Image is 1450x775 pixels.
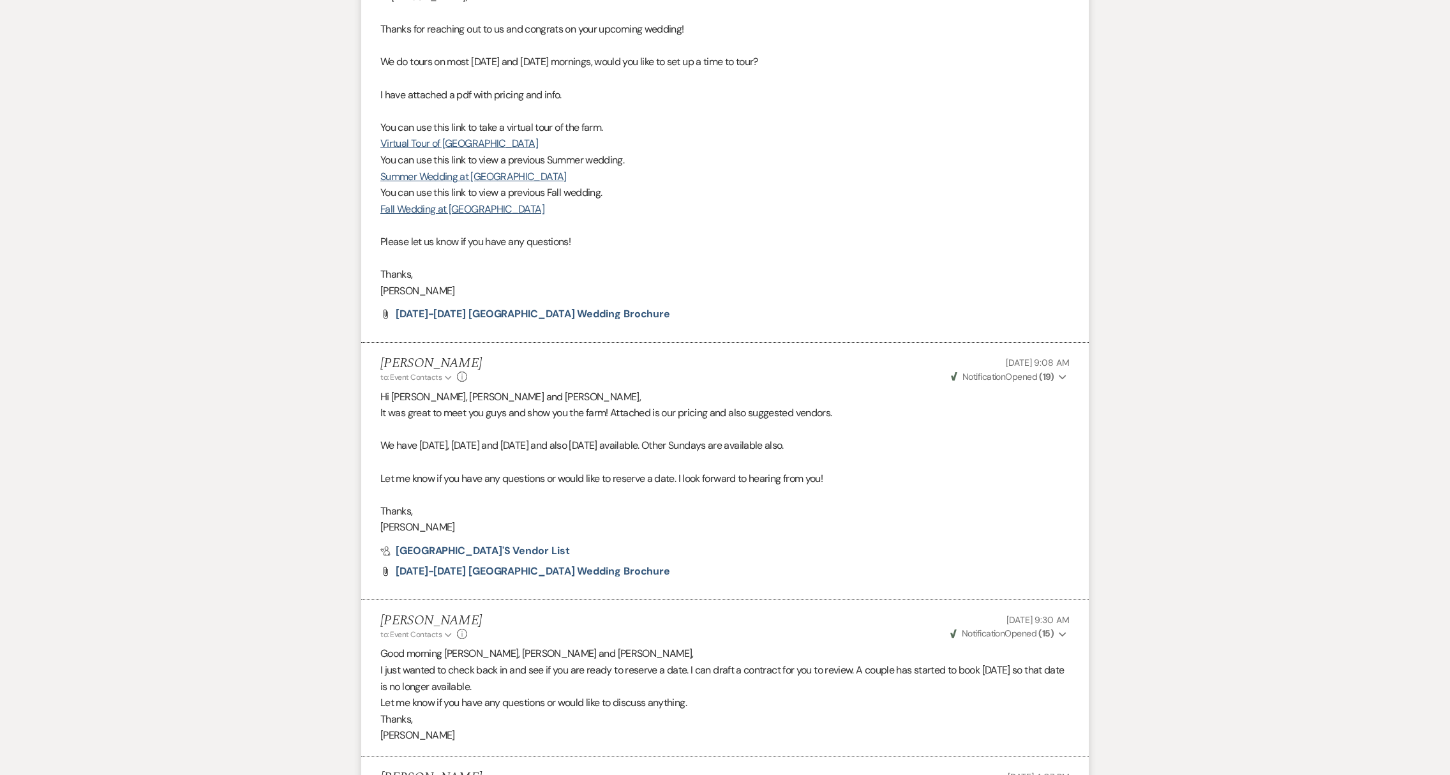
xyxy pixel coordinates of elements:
p: I just wanted to check back in and see if you are ready to reserve a date. I can draft a contract... [380,662,1070,695]
p: Let me know if you have any questions or would like to reserve a date. I look forward to hearing ... [380,470,1070,487]
a: Fall Wedding at [GEOGRAPHIC_DATA] [380,202,544,216]
p: Hi [PERSON_NAME], [PERSON_NAME] and [PERSON_NAME], [380,389,1070,405]
a: Summer Wedding at [GEOGRAPHIC_DATA] [380,170,567,183]
span: to: Event Contacts [380,372,442,382]
p: Thanks for reaching out to us and congrats on your upcoming wedding! [380,21,1070,38]
strong: ( 19 ) [1039,371,1054,382]
span: Notification [962,371,1005,382]
span: to: Event Contacts [380,629,442,640]
p: It was great to meet you guys and show you the farm! Attached is our pricing and also suggested v... [380,405,1070,421]
span: Opened [950,628,1054,639]
button: to: Event Contacts [380,372,454,383]
span: [DATE]-[DATE] [GEOGRAPHIC_DATA] Wedding Brochure [396,564,670,578]
a: [GEOGRAPHIC_DATA]'s Vendor List [380,546,570,556]
a: Virtual Tour of [GEOGRAPHIC_DATA] [380,137,538,150]
p: You can use this link to take a virtual tour of the farm. [380,119,1070,136]
span: Opened [951,371,1054,382]
p: You can use this link to view a previous Summer wedding. [380,152,1070,169]
p: [PERSON_NAME] [380,283,1070,299]
p: Let me know if you have any questions or would like to discuss anything. [380,695,1070,711]
span: [DATE] 9:08 AM [1006,357,1070,368]
strong: ( 15 ) [1038,628,1054,639]
p: We have [DATE], [DATE] and [DATE] and also [DATE] available. Other Sundays are available also. [380,437,1070,454]
p: Thanks, [380,266,1070,283]
button: NotificationOpened (19) [949,370,1070,384]
p: Thanks, [380,711,1070,728]
p: Please let us know if you have any questions! [380,234,1070,250]
a: [DATE]-[DATE] [GEOGRAPHIC_DATA] Wedding Brochure [396,566,670,576]
p: [PERSON_NAME] [380,727,1070,744]
button: to: Event Contacts [380,629,454,640]
p: [PERSON_NAME] [380,519,1070,536]
a: [DATE]-[DATE] [GEOGRAPHIC_DATA] Wedding Brochure [396,309,670,319]
p: I have attached a pdf with pricing and info. [380,87,1070,103]
span: You can use this link to view a previous Fall wedding. [380,186,602,199]
span: [GEOGRAPHIC_DATA]'s Vendor List [396,544,570,557]
span: [DATE] 9:30 AM [1006,614,1070,626]
button: NotificationOpened (15) [948,627,1070,640]
p: Good morning [PERSON_NAME], [PERSON_NAME] and [PERSON_NAME], [380,645,1070,662]
p: Thanks, [380,503,1070,520]
h5: [PERSON_NAME] [380,613,482,629]
h5: [PERSON_NAME] [380,356,482,372]
span: We do tours on most [DATE] and [DATE] mornings, w [380,55,602,68]
span: [DATE]-[DATE] [GEOGRAPHIC_DATA] Wedding Brochure [396,307,670,320]
span: ould you like to set up a time to tour? [602,55,758,68]
span: Notification [962,628,1005,639]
